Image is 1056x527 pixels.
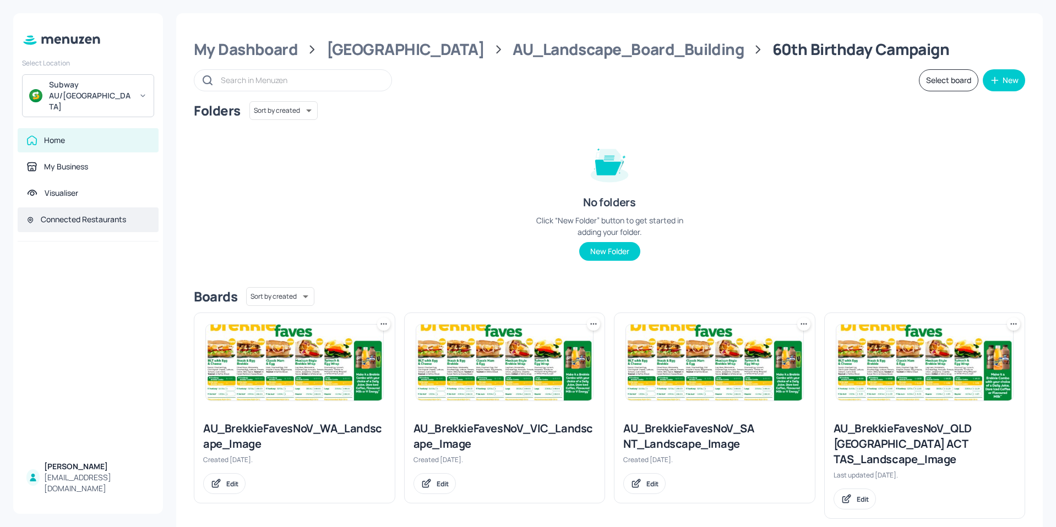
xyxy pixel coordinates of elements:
div: AU_BrekkieFavesNoV_WA_Landscape_Image [203,421,386,452]
div: AU_BrekkieFavesNoV_QLD [GEOGRAPHIC_DATA] ACT TAS_Landscape_Image [834,421,1016,467]
div: Click “New Folder” button to get started in adding your folder. [527,215,692,238]
img: 2025-08-13-1755052488882tu52zlxrh0d.jpeg [626,325,803,400]
div: [GEOGRAPHIC_DATA] [326,40,485,59]
img: avatar [29,89,42,102]
div: Select Location [22,58,154,68]
div: My Business [44,161,88,172]
div: AU_BrekkieFavesNoV_SA NT_Landscape_Image [623,421,806,452]
div: Created [DATE]. [203,455,386,464]
div: Home [44,135,65,146]
button: New Folder [579,242,640,261]
button: New [983,69,1025,91]
div: Last updated [DATE]. [834,470,1016,480]
div: Connected Restaurants [41,214,126,225]
img: 2025-08-13-1755052488882tu52zlxrh0d.jpeg [206,325,383,400]
div: Created [DATE]. [623,455,806,464]
div: Edit [857,495,869,504]
div: Subway AU/[GEOGRAPHIC_DATA] [49,79,132,112]
div: [PERSON_NAME] [44,461,150,472]
div: AU_BrekkieFavesNoV_VIC_Landscape_Image [413,421,596,452]
div: 60th Birthday Campaign [772,40,950,59]
div: AU_Landscape_Board_Building [513,40,744,59]
div: Created [DATE]. [413,455,596,464]
div: Edit [437,479,449,488]
div: Edit [226,479,238,488]
div: Sort by created [249,100,318,122]
div: Boards [194,288,237,305]
div: Sort by created [246,286,314,308]
img: 2025-08-14-175514661442377zu8y18a7v.jpeg [836,325,1014,400]
input: Search in Menuzen [221,72,380,88]
div: Visualiser [45,188,78,199]
div: New [1003,76,1019,84]
div: No folders [583,195,635,210]
img: folder-empty [582,135,637,190]
img: 2025-08-13-1755052488882tu52zlxrh0d.jpeg [416,325,594,400]
div: Edit [646,479,658,488]
div: [EMAIL_ADDRESS][DOMAIN_NAME] [44,472,150,494]
div: My Dashboard [194,40,298,59]
div: Folders [194,102,241,119]
button: Select board [919,69,978,91]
